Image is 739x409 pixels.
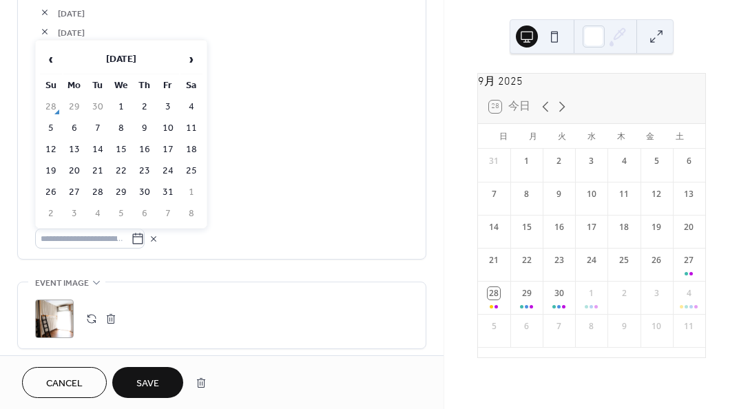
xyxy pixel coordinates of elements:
[488,155,500,167] div: 31
[553,188,565,200] div: 9
[87,182,109,202] td: 28
[521,221,533,233] div: 15
[46,377,83,391] span: Cancel
[40,140,62,160] td: 12
[134,161,156,181] td: 23
[58,122,408,136] span: [DATE]
[40,204,62,224] td: 2
[181,45,202,73] span: ›
[87,140,109,160] td: 14
[63,140,85,160] td: 13
[58,180,408,194] span: [DATE]
[40,97,62,117] td: 28
[585,188,598,200] div: 10
[134,182,156,202] td: 30
[63,204,85,224] td: 3
[40,76,62,96] th: Su
[650,287,663,300] div: 3
[683,221,695,233] div: 20
[40,161,62,181] td: 19
[110,204,132,224] td: 5
[585,254,598,266] div: 24
[618,188,630,200] div: 11
[180,161,202,181] td: 25
[63,161,85,181] td: 20
[41,45,61,73] span: ‹
[606,124,636,149] div: 木
[585,287,598,300] div: 1
[87,118,109,138] td: 7
[134,76,156,96] th: Th
[87,76,109,96] th: Tu
[553,320,565,333] div: 7
[157,140,179,160] td: 17
[112,367,183,398] button: Save
[157,161,179,181] td: 24
[683,188,695,200] div: 13
[521,188,533,200] div: 8
[683,254,695,266] div: 27
[110,118,132,138] td: 8
[488,287,500,300] div: 28
[157,118,179,138] td: 10
[134,204,156,224] td: 6
[87,204,109,224] td: 4
[585,320,598,333] div: 8
[63,118,85,138] td: 6
[87,97,109,117] td: 30
[650,155,663,167] div: 5
[636,124,665,149] div: 金
[110,76,132,96] th: We
[63,182,85,202] td: 27
[548,124,577,149] div: 火
[180,97,202,117] td: 4
[650,188,663,200] div: 12
[553,221,565,233] div: 16
[40,118,62,138] td: 5
[63,97,85,117] td: 29
[110,182,132,202] td: 29
[63,45,179,74] th: [DATE]
[553,254,565,266] div: 23
[157,97,179,117] td: 3
[134,97,156,117] td: 2
[134,140,156,160] td: 16
[553,287,565,300] div: 30
[40,182,62,202] td: 26
[488,320,500,333] div: 5
[650,221,663,233] div: 19
[110,97,132,117] td: 1
[58,199,408,213] span: [DATE]
[180,204,202,224] td: 8
[683,287,695,300] div: 4
[58,25,408,40] span: [DATE]
[87,161,109,181] td: 21
[58,103,408,117] span: [DATE]
[63,76,85,96] th: Mo
[488,254,500,266] div: 21
[110,140,132,160] td: 15
[650,320,663,333] div: 10
[157,182,179,202] td: 31
[521,287,533,300] div: 29
[618,320,630,333] div: 9
[521,254,533,266] div: 22
[488,221,500,233] div: 14
[58,64,408,78] span: [DATE]
[585,155,598,167] div: 3
[553,155,565,167] div: 2
[521,155,533,167] div: 1
[521,320,533,333] div: 6
[180,76,202,96] th: Sa
[58,160,408,175] span: [DATE]
[665,124,694,149] div: 土
[180,140,202,160] td: 18
[22,367,107,398] button: Cancel
[180,118,202,138] td: 11
[58,141,408,156] span: [DATE]
[157,76,179,96] th: Fr
[618,287,630,300] div: 2
[518,124,548,149] div: 月
[180,182,202,202] td: 1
